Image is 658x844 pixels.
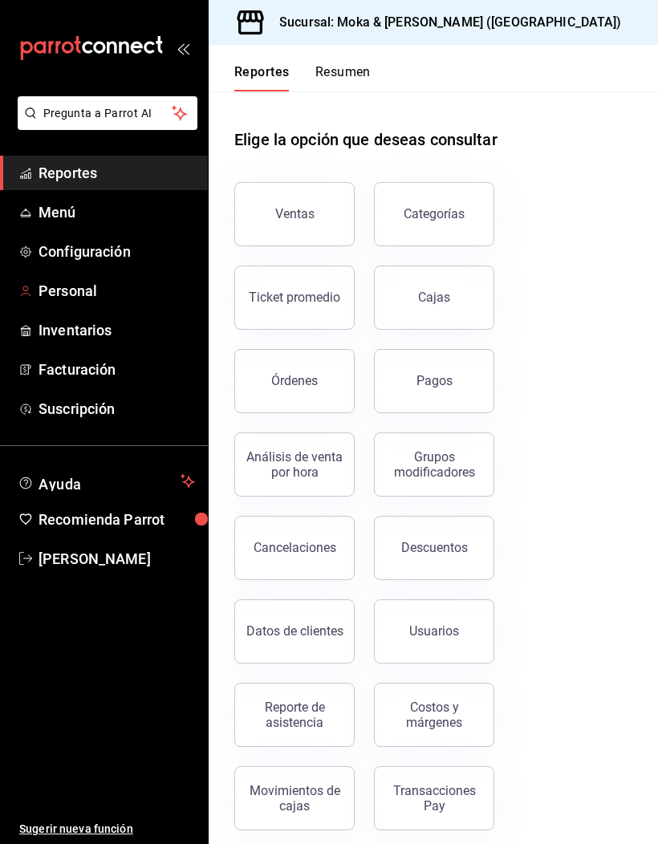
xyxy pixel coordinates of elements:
[39,398,195,420] span: Suscripción
[43,105,173,122] span: Pregunta a Parrot AI
[384,783,484,814] div: Transacciones Pay
[177,42,189,55] button: open_drawer_menu
[234,64,371,91] div: navigation tabs
[384,449,484,480] div: Grupos modificadores
[11,116,197,133] a: Pregunta a Parrot AI
[374,432,494,497] button: Grupos modificadores
[374,266,494,330] a: Cajas
[409,623,459,639] div: Usuarios
[384,700,484,730] div: Costos y márgenes
[374,599,494,663] button: Usuarios
[39,280,195,302] span: Personal
[39,201,195,223] span: Menú
[234,182,355,246] button: Ventas
[234,766,355,830] button: Movimientos de cajas
[416,373,453,388] div: Pagos
[249,290,340,305] div: Ticket promedio
[234,266,355,330] button: Ticket promedio
[374,182,494,246] button: Categorías
[234,349,355,413] button: Órdenes
[245,783,344,814] div: Movimientos de cajas
[404,206,465,221] div: Categorías
[234,128,498,152] h1: Elige la opción que deseas consultar
[19,821,195,838] span: Sugerir nueva función
[234,599,355,663] button: Datos de clientes
[315,64,371,91] button: Resumen
[374,766,494,830] button: Transacciones Pay
[39,319,195,341] span: Inventarios
[234,683,355,747] button: Reporte de asistencia
[18,96,197,130] button: Pregunta a Parrot AI
[246,623,343,639] div: Datos de clientes
[245,700,344,730] div: Reporte de asistencia
[39,472,174,491] span: Ayuda
[39,509,195,530] span: Recomienda Parrot
[234,64,290,91] button: Reportes
[374,683,494,747] button: Costos y márgenes
[374,349,494,413] button: Pagos
[254,540,336,555] div: Cancelaciones
[374,516,494,580] button: Descuentos
[266,13,622,32] h3: Sucursal: Moka & [PERSON_NAME] ([GEOGRAPHIC_DATA])
[234,432,355,497] button: Análisis de venta por hora
[39,162,195,184] span: Reportes
[418,288,451,307] div: Cajas
[234,516,355,580] button: Cancelaciones
[245,449,344,480] div: Análisis de venta por hora
[271,373,318,388] div: Órdenes
[275,206,315,221] div: Ventas
[39,241,195,262] span: Configuración
[401,540,468,555] div: Descuentos
[39,548,195,570] span: [PERSON_NAME]
[39,359,195,380] span: Facturación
